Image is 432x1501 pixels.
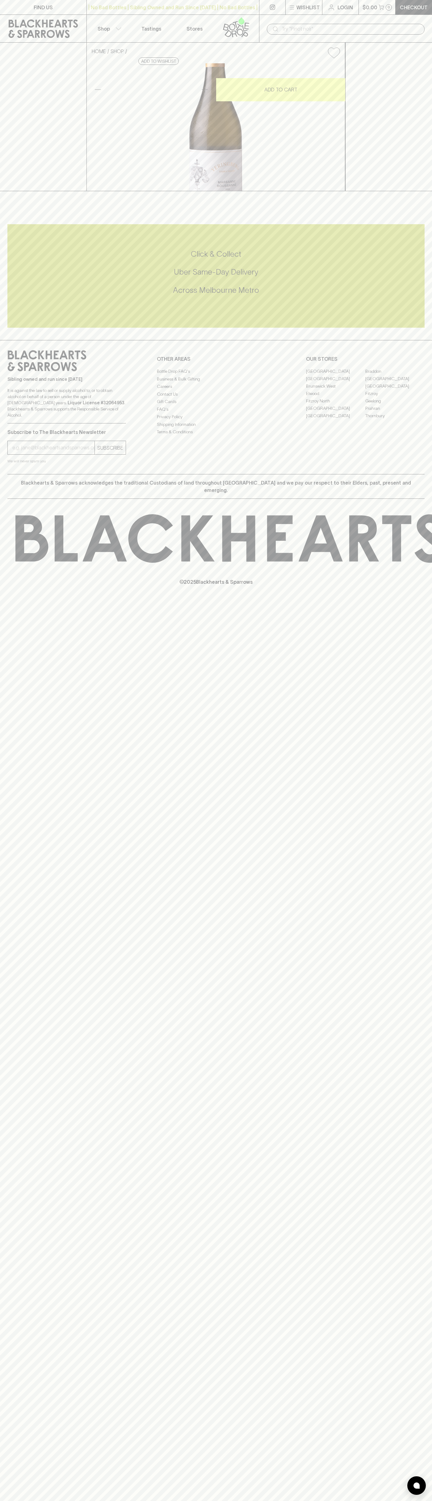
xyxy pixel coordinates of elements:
img: bubble-icon [413,1482,420,1489]
p: Subscribe to The Blackhearts Newsletter [7,428,126,436]
button: SUBSCRIBE [95,441,126,454]
p: Shop [98,25,110,32]
a: Fitzroy North [306,397,365,405]
h5: Across Melbourne Metro [7,285,425,295]
p: Wishlist [296,4,320,11]
p: SUBSCRIBE [97,444,123,452]
p: Checkout [400,4,428,11]
a: Tastings [130,15,173,42]
a: Brunswick West [306,382,365,390]
a: Thornbury [365,412,425,419]
button: ADD TO CART [216,78,345,101]
a: [GEOGRAPHIC_DATA] [306,412,365,419]
a: [GEOGRAPHIC_DATA] [306,368,365,375]
p: OUR STORES [306,355,425,363]
p: OTHER AREAS [157,355,275,363]
p: 0 [388,6,390,9]
a: Business & Bulk Gifting [157,375,275,383]
a: Geelong [365,397,425,405]
a: HOME [92,48,106,54]
a: [GEOGRAPHIC_DATA] [365,382,425,390]
input: e.g. jane@blackheartsandsparrows.com.au [12,443,94,453]
a: [GEOGRAPHIC_DATA] [306,405,365,412]
p: It is against the law to sell or supply alcohol to, or to obtain alcohol on behalf of a person un... [7,387,126,418]
strong: Liquor License #32064953 [68,400,124,405]
a: Privacy Policy [157,413,275,421]
a: Shipping Information [157,421,275,428]
p: Tastings [141,25,161,32]
p: Stores [187,25,203,32]
p: We will never spam you [7,458,126,464]
p: ADD TO CART [264,86,297,93]
a: [GEOGRAPHIC_DATA] [365,375,425,382]
a: Fitzroy [365,390,425,397]
button: Add to wishlist [325,45,342,61]
button: Shop [87,15,130,42]
a: Careers [157,383,275,390]
p: Sibling owned and run since [DATE] [7,376,126,382]
a: Bottle Drop FAQ's [157,368,275,375]
a: Contact Us [157,390,275,398]
a: Braddon [365,368,425,375]
a: Prahran [365,405,425,412]
h5: Click & Collect [7,249,425,259]
h5: Uber Same-Day Delivery [7,267,425,277]
a: SHOP [111,48,124,54]
a: Gift Cards [157,398,275,406]
p: FIND US [34,4,53,11]
a: Elwood [306,390,365,397]
button: Add to wishlist [138,57,179,65]
p: Login [338,4,353,11]
a: Terms & Conditions [157,428,275,436]
div: Call to action block [7,224,425,328]
a: [GEOGRAPHIC_DATA] [306,375,365,382]
input: Try "Pinot noir" [282,24,420,34]
img: 39554.png [87,63,345,191]
p: Blackhearts & Sparrows acknowledges the traditional Custodians of land throughout [GEOGRAPHIC_DAT... [12,479,420,494]
a: FAQ's [157,406,275,413]
a: Stores [173,15,216,42]
p: $0.00 [363,4,377,11]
